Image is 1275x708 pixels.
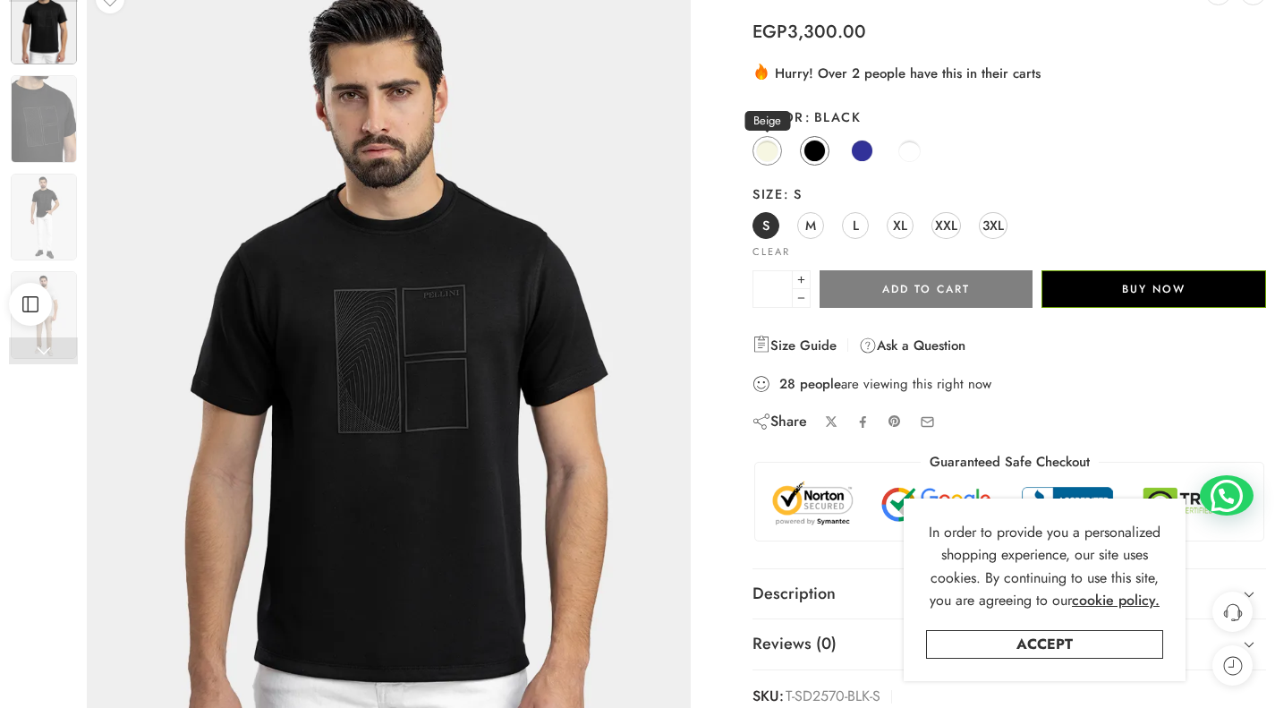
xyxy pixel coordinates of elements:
a: Pin on Pinterest [888,414,902,429]
a: S [752,212,779,239]
a: Reviews (0) [752,619,1266,670]
span: In order to provide you a personalized shopping experience, our site uses cookies. By continuing ... [929,522,1160,611]
label: Color [752,108,1266,126]
span: L [853,213,859,237]
a: Email to your friends [920,414,935,430]
strong: 28 [779,375,795,393]
a: Share on X [825,415,838,429]
span: EGP [752,19,787,45]
a: Size Guide [752,335,837,356]
div: are viewing this right now [752,374,1266,394]
span: XL [893,213,907,237]
img: New-items40 [11,271,77,359]
a: XXL [931,212,961,239]
span: S [762,213,769,237]
a: Accept [926,630,1163,659]
a: M [797,212,824,239]
button: Add to cart [820,270,1033,308]
button: Buy Now [1041,270,1266,308]
bdi: 3,300.00 [752,19,866,45]
a: L [842,212,869,239]
a: Share on Facebook [856,415,870,429]
strong: people [800,375,841,393]
span: S [783,184,802,203]
a: Beige [752,136,782,166]
a: cookie policy. [1072,589,1160,612]
a: XL [887,212,914,239]
a: Ask a Question [859,335,965,356]
a: 3XL [979,212,1007,239]
a: Description [752,569,1266,619]
legend: Guaranteed Safe Checkout [921,453,1099,472]
input: Product quantity [752,270,793,308]
span: 3XL [982,213,1004,237]
span: Black [804,107,862,126]
a: Clear options [752,247,790,257]
label: Size [752,185,1266,203]
img: New-items40 [11,174,77,261]
div: Hurry! Over 2 people have this in their carts [752,62,1266,83]
img: Trust [769,481,1250,527]
img: New-items40 [11,75,77,163]
span: M [805,213,816,237]
span: Beige [744,111,790,131]
span: XXL [935,213,957,237]
div: Share [752,412,807,431]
